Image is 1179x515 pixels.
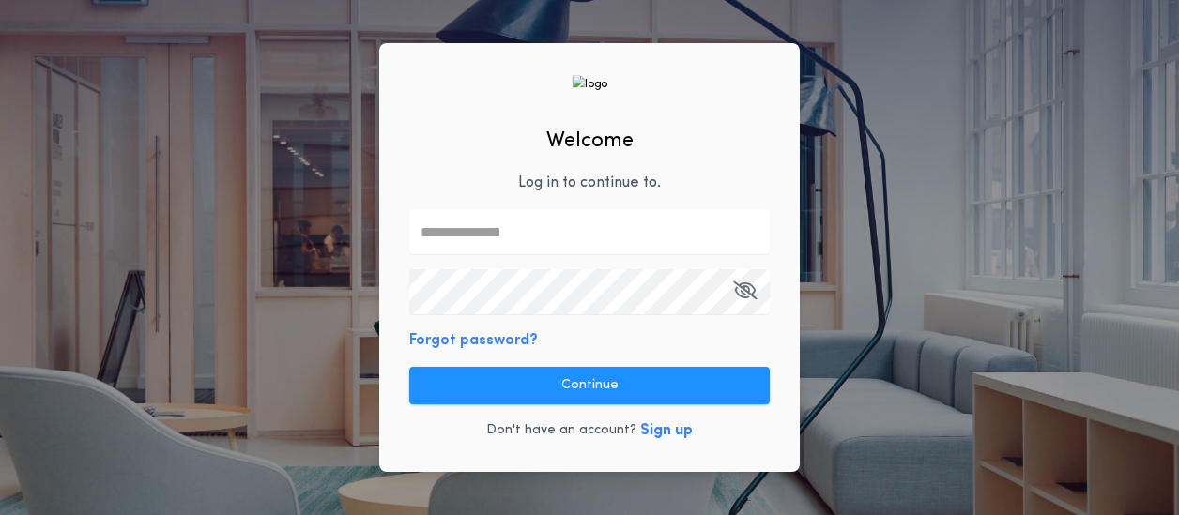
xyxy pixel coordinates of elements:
button: Forgot password? [409,329,538,352]
p: Log in to continue to . [518,172,661,194]
button: Sign up [640,419,693,442]
img: logo [572,75,607,93]
button: Continue [409,367,770,404]
p: Don't have an account? [486,421,636,440]
h2: Welcome [546,126,634,157]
